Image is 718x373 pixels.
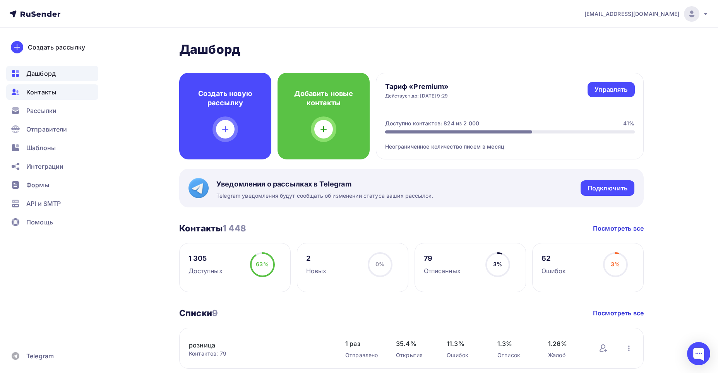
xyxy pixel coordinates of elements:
a: Контакты [6,84,98,100]
div: Создать рассылку [28,43,85,52]
div: Действует до: [DATE] 9:29 [385,93,449,99]
a: Рассылки [6,103,98,118]
span: 63% [256,261,268,267]
div: 41% [623,120,634,127]
span: Контакты [26,87,56,97]
span: Дашборд [26,69,56,78]
a: Формы [6,177,98,193]
div: Жалоб [548,351,583,359]
span: API и SMTP [26,199,61,208]
span: Telegram уведомления будут сообщать об изменении статуса ваших рассылок. [216,192,433,200]
h2: Дашборд [179,42,644,57]
div: Отправлено [345,351,380,359]
div: Ошибок [447,351,482,359]
div: Открытия [396,351,431,359]
span: [EMAIL_ADDRESS][DOMAIN_NAME] [584,10,679,18]
span: 3% [611,261,620,267]
div: Ошибок [541,266,566,275]
div: Новых [306,266,327,275]
a: розница [189,340,320,350]
span: 1.26% [548,339,583,348]
span: Формы [26,180,49,190]
h4: Тариф «Premium» [385,82,449,91]
div: 62 [541,254,566,263]
div: Доступно контактов: 824 из 2 000 [385,120,479,127]
span: 1 448 [223,223,246,233]
span: 11.3% [447,339,482,348]
span: 1 раз [345,339,380,348]
span: Интеграции [26,162,63,171]
div: Доступных [188,266,223,275]
div: Подключить [588,184,627,193]
span: Шаблоны [26,143,56,152]
div: 79 [424,254,461,263]
div: Отписанных [424,266,461,275]
h3: Списки [179,308,218,318]
span: Отправители [26,125,67,134]
a: Отправители [6,121,98,137]
h4: Добавить новые контакты [290,89,357,108]
div: Управлять [595,85,627,94]
span: 3% [493,261,502,267]
a: Дашборд [6,66,98,81]
span: Уведомления о рассылках в Telegram [216,180,433,189]
span: Рассылки [26,106,57,115]
span: Telegram [26,351,54,361]
span: Помощь [26,217,53,227]
span: 9 [212,308,218,318]
span: 1.3% [497,339,533,348]
span: 0% [375,261,384,267]
a: Шаблоны [6,140,98,156]
div: Контактов: 79 [189,350,330,358]
a: Посмотреть все [593,308,644,318]
div: Отписок [497,351,533,359]
h4: Создать новую рассылку [192,89,259,108]
div: 2 [306,254,327,263]
span: 35.4% [396,339,431,348]
div: Неограниченное количество писем в месяц [385,133,635,151]
h3: Контакты [179,223,246,234]
div: 1 305 [188,254,223,263]
a: [EMAIL_ADDRESS][DOMAIN_NAME] [584,6,709,22]
a: Посмотреть все [593,224,644,233]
